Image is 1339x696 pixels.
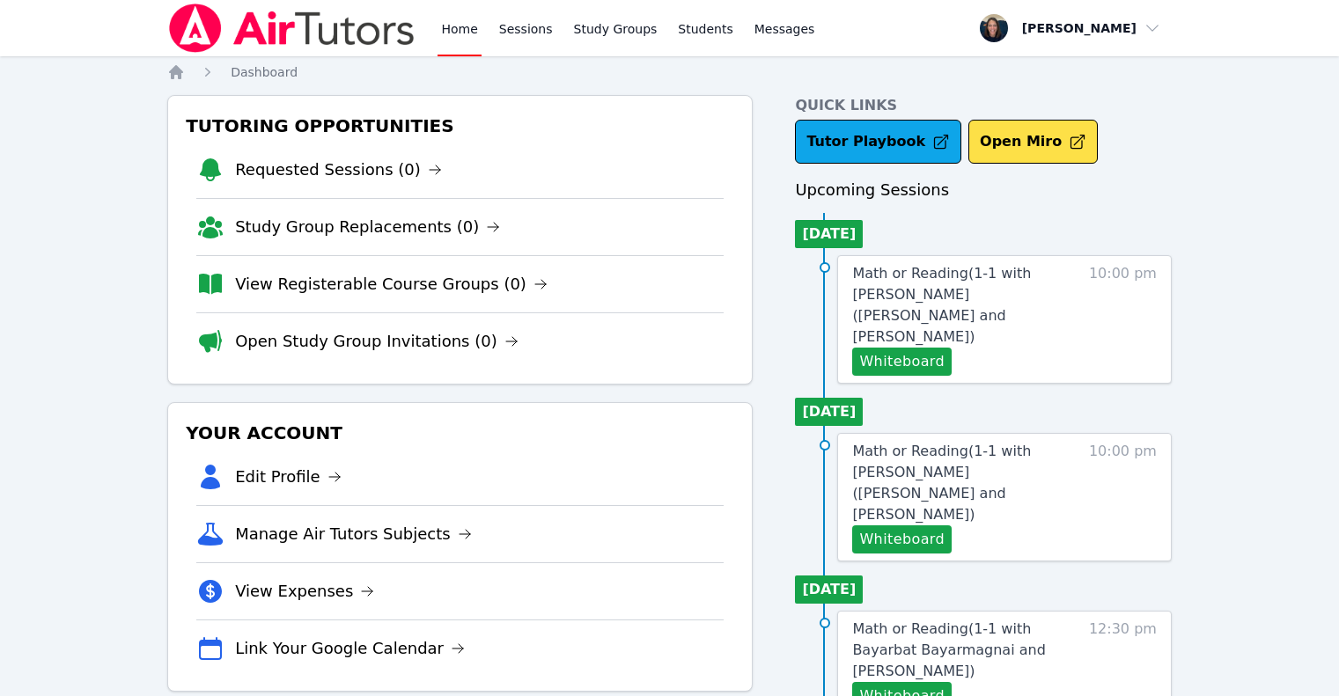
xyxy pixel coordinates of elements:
[231,65,298,79] span: Dashboard
[235,329,519,354] a: Open Study Group Invitations (0)
[795,220,863,248] li: [DATE]
[754,20,815,38] span: Messages
[235,158,442,182] a: Requested Sessions (0)
[1089,441,1157,553] span: 10:00 pm
[852,443,1031,523] span: Math or Reading ( 1-1 with [PERSON_NAME] ([PERSON_NAME] and [PERSON_NAME] )
[235,636,465,661] a: Link Your Google Calendar
[852,263,1080,348] a: Math or Reading(1-1 with [PERSON_NAME] ([PERSON_NAME] and [PERSON_NAME])
[167,4,416,53] img: Air Tutors
[1089,263,1157,376] span: 10:00 pm
[231,63,298,81] a: Dashboard
[167,63,1172,81] nav: Breadcrumb
[852,441,1080,525] a: Math or Reading(1-1 with [PERSON_NAME] ([PERSON_NAME] and [PERSON_NAME])
[852,619,1080,682] a: Math or Reading(1-1 with Bayarbat Bayarmagnai and [PERSON_NAME])
[852,620,1045,679] span: Math or Reading ( 1-1 with Bayarbat Bayarmagnai and [PERSON_NAME] )
[235,522,472,546] a: Manage Air Tutors Subjects
[182,110,738,142] h3: Tutoring Opportunities
[852,265,1031,345] span: Math or Reading ( 1-1 with [PERSON_NAME] ([PERSON_NAME] and [PERSON_NAME] )
[235,579,374,604] a: View Expenses
[235,215,500,239] a: Study Group Replacements (0)
[182,417,738,449] h3: Your Account
[235,272,548,297] a: View Registerable Course Groups (0)
[235,465,342,489] a: Edit Profile
[795,178,1172,202] h3: Upcoming Sessions
[795,95,1172,116] h4: Quick Links
[852,525,952,553] button: Whiteboard
[795,120,961,164] a: Tutor Playbook
[795,398,863,426] li: [DATE]
[852,348,952,376] button: Whiteboard
[795,575,863,604] li: [DATE]
[968,120,1098,164] button: Open Miro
